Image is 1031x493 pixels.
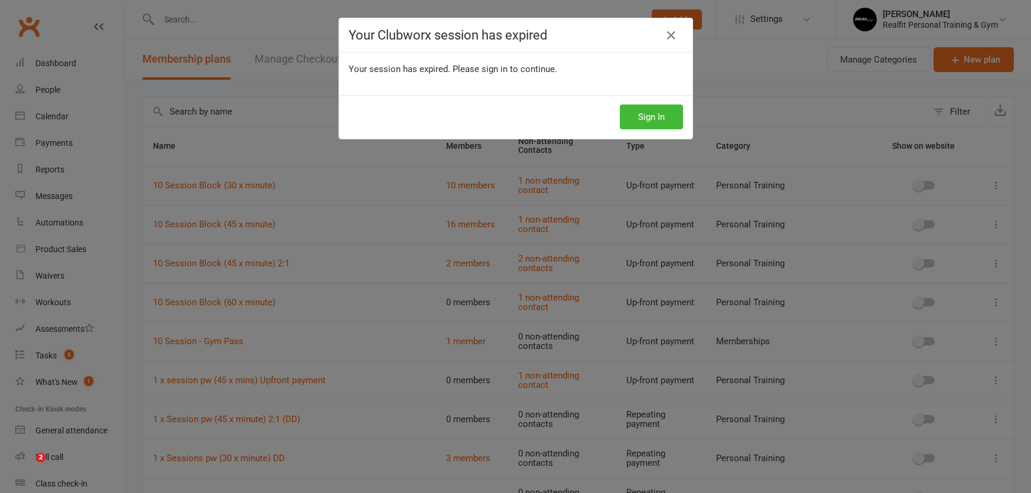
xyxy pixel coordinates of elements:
span: 2 [36,453,45,462]
h4: Your Clubworx session has expired [349,28,683,43]
a: Close [662,26,681,45]
button: Sign In [620,105,683,129]
iframe: Intercom live chat [12,453,40,481]
span: Your session has expired. Please sign in to continue. [349,64,557,74]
